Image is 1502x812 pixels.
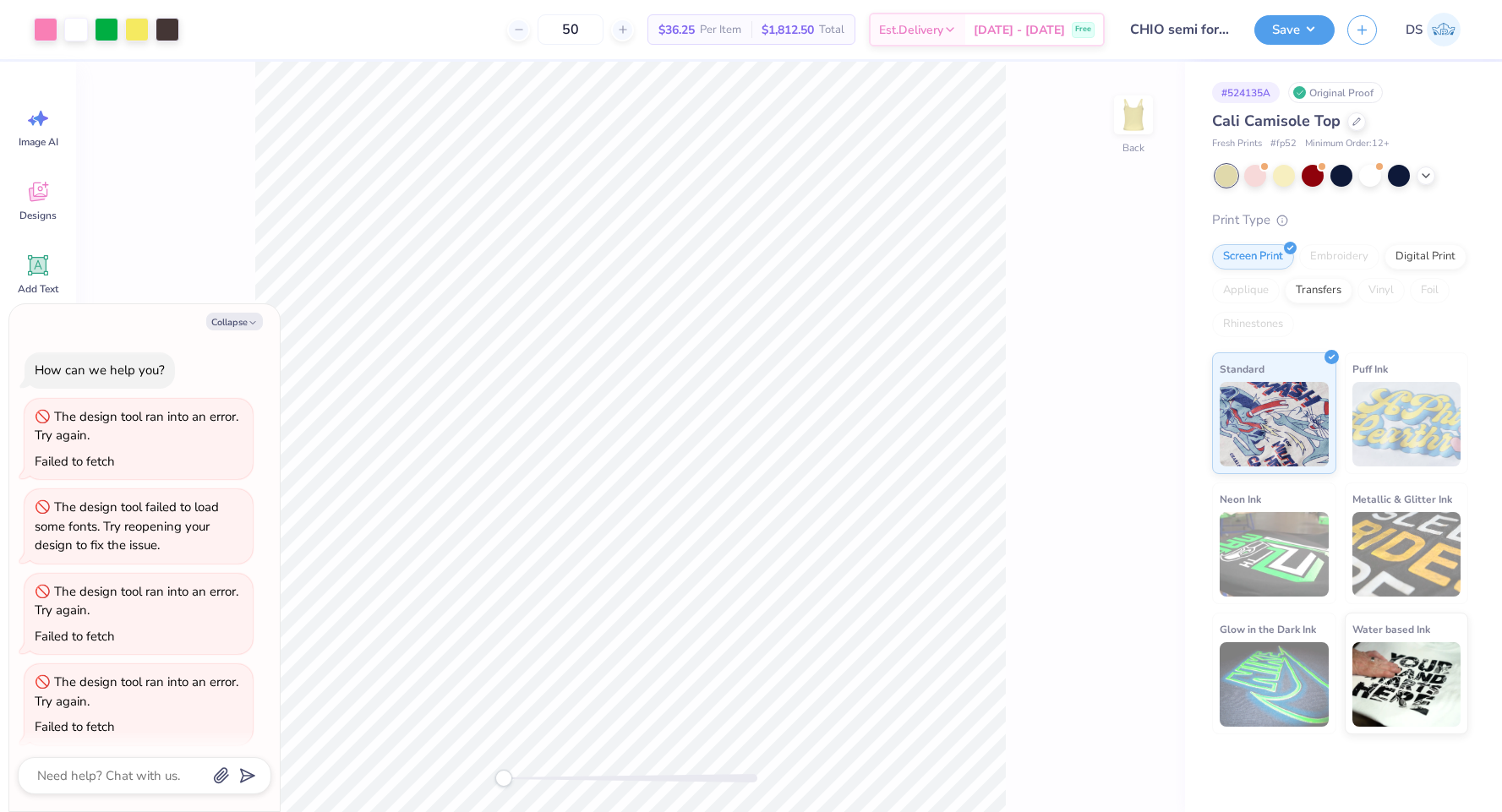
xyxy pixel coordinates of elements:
[1212,82,1280,103] div: # 524135A
[1285,278,1352,303] div: Transfers
[538,14,604,45] input: – –
[18,282,58,296] span: Add Text
[1220,382,1329,466] img: Standard
[35,583,238,619] div: The design tool ran into an error. Try again.
[1352,512,1461,597] img: Metallic & Glitter Ink
[1427,13,1461,46] img: Daniella Sison
[1220,642,1329,727] img: Glow in the Dark Ink
[35,453,115,470] div: Failed to fetch
[1352,360,1388,378] span: Puff Ink
[1220,620,1316,638] span: Glow in the Dark Ink
[35,499,219,553] div: The design tool failed to load some fonts. Try reopening your design to fix the issue.
[1270,137,1297,151] span: # fp52
[762,21,814,39] span: $1,812.50
[1212,312,1294,337] div: Rhinestones
[19,209,57,222] span: Designs
[1299,244,1379,270] div: Embroidery
[1212,111,1341,131] span: Cali Camisole Top
[1352,620,1430,638] span: Water based Ink
[1352,490,1452,508] span: Metallic & Glitter Ink
[1075,24,1091,35] span: Free
[1122,140,1144,155] div: Back
[819,21,844,39] span: Total
[1410,278,1450,303] div: Foil
[1398,13,1468,46] a: DS
[1305,137,1390,151] span: Minimum Order: 12 +
[1212,244,1294,270] div: Screen Print
[1220,360,1264,378] span: Standard
[35,628,115,645] div: Failed to fetch
[1220,512,1329,597] img: Neon Ink
[1352,382,1461,466] img: Puff Ink
[35,673,238,710] div: The design tool ran into an error. Try again.
[1117,98,1150,132] img: Back
[1385,244,1466,270] div: Digital Print
[879,21,943,39] span: Est. Delivery
[35,362,165,379] div: How can we help you?
[1406,20,1423,40] span: DS
[700,21,741,39] span: Per Item
[1220,490,1261,508] span: Neon Ink
[1357,278,1405,303] div: Vinyl
[206,313,263,330] button: Collapse
[1212,278,1280,303] div: Applique
[19,135,58,149] span: Image AI
[495,770,512,787] div: Accessibility label
[974,21,1065,39] span: [DATE] - [DATE]
[1254,15,1335,45] button: Save
[658,21,695,39] span: $36.25
[1288,82,1383,103] div: Original Proof
[1352,642,1461,727] img: Water based Ink
[1212,137,1262,151] span: Fresh Prints
[35,718,115,735] div: Failed to fetch
[1212,210,1468,230] div: Print Type
[35,408,238,444] div: The design tool ran into an error. Try again.
[1117,13,1242,46] input: Untitled Design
